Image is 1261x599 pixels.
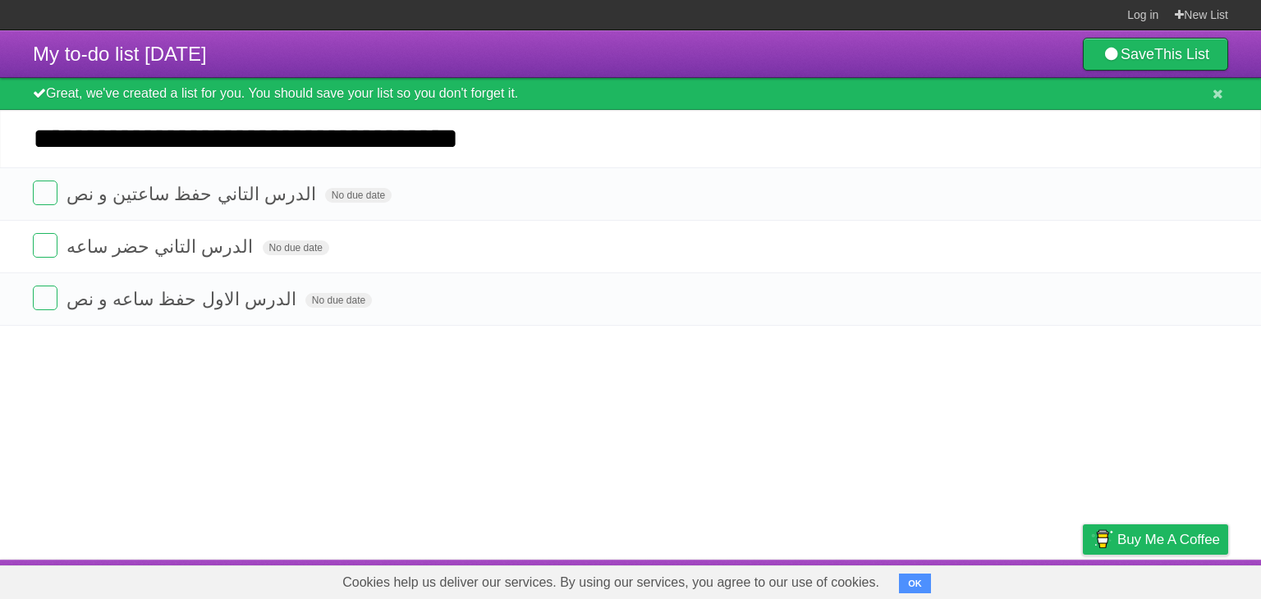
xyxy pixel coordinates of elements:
label: Done [33,233,57,258]
a: SaveThis List [1083,38,1228,71]
span: Cookies help us deliver our services. By using our services, you agree to our use of cookies. [326,566,896,599]
a: About [864,564,899,595]
span: الدرس التاني حضر ساعه [66,236,257,257]
span: No due date [305,293,372,308]
span: Buy me a coffee [1117,525,1220,554]
b: This List [1154,46,1209,62]
a: Buy me a coffee [1083,524,1228,555]
button: OK [899,574,931,593]
span: My to-do list [DATE] [33,43,207,65]
span: No due date [263,240,329,255]
label: Done [33,181,57,205]
a: Developers [919,564,985,595]
span: الدرس التاني حفظ ساعتين و نص [66,184,320,204]
img: Buy me a coffee [1091,525,1113,553]
a: Suggest a feature [1125,564,1228,595]
span: الدرس الاول حفظ ساعه و نص [66,289,300,309]
label: Done [33,286,57,310]
a: Terms [1006,564,1042,595]
a: Privacy [1062,564,1104,595]
span: No due date [325,188,392,203]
